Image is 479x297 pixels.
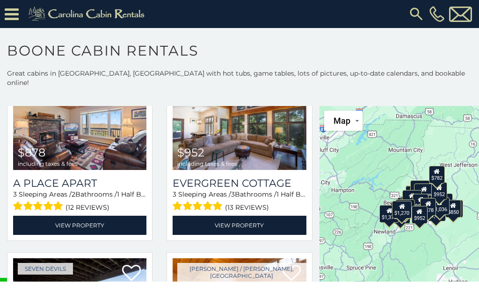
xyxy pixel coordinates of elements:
span: 3 [13,190,17,198]
a: View Property [13,216,146,235]
a: A Place Apart $878 including taxes & fees [13,81,146,170]
span: 1 Half Baths / [276,190,319,198]
span: $952 [177,146,204,159]
img: A Place Apart [13,81,146,170]
div: $1,308 [410,180,430,198]
a: [PERSON_NAME] / [PERSON_NAME], [GEOGRAPHIC_DATA] [177,263,306,282]
span: 2 [72,190,75,198]
div: $1,470 [414,184,434,201]
div: $1,775 [402,190,422,208]
span: including taxes & fees [177,161,237,167]
a: View Property [173,216,306,235]
div: $923 [413,194,429,212]
div: Sleeping Areas / Bathrooms / Sleeps: [173,190,306,213]
a: [PHONE_NUMBER] [427,6,447,22]
div: $952 [412,206,428,224]
div: $850 [445,200,461,218]
a: Evergreen Cottage $952 including taxes & fees [173,81,306,170]
img: search-regular.svg [408,6,425,22]
a: Seven Devils [18,263,73,275]
span: 3 [173,190,176,198]
a: Add to favorites [122,264,141,283]
span: 1 Half Baths / [117,190,160,198]
div: $782 [429,166,445,184]
div: $878 [421,198,436,216]
div: $952 [431,182,447,200]
div: $1,036 [430,197,450,215]
span: (12 reviews) [65,201,109,213]
span: $878 [18,146,45,159]
a: Evergreen Cottage [173,177,306,190]
span: including taxes & fees [18,161,78,167]
span: (13 reviews) [225,201,269,213]
div: Sleeping Areas / Bathrooms / Sleeps: [13,190,146,213]
div: $1,211 [396,199,415,217]
img: Evergreen Cottage [173,81,306,170]
div: $1,376 [379,205,399,223]
span: 3 [231,190,235,198]
img: Khaki-logo.png [23,5,152,23]
button: Change map style [324,111,363,131]
a: A Place Apart [13,177,146,190]
div: $1,270 [392,201,412,219]
span: Map [334,116,350,126]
